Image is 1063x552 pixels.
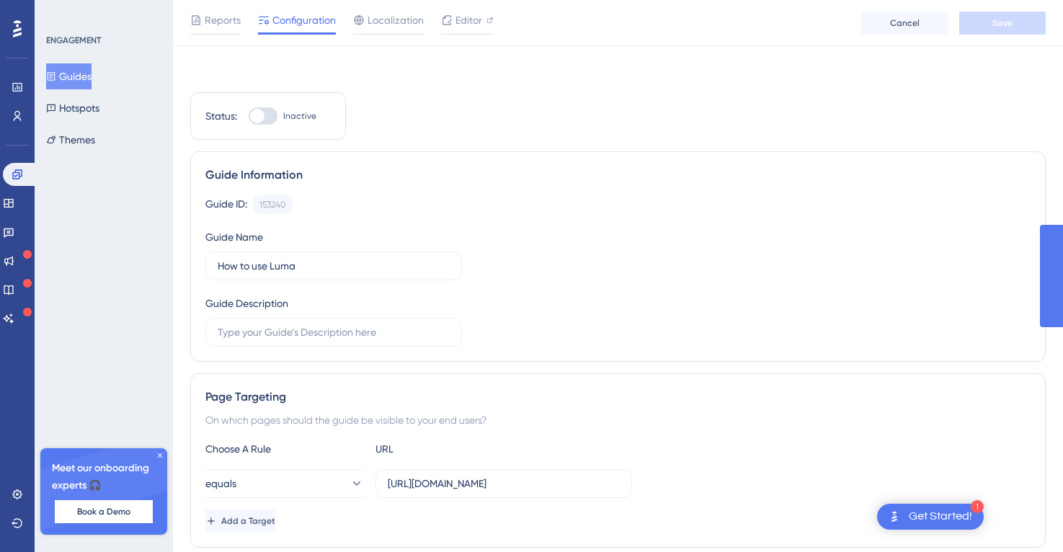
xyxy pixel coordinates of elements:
[77,506,130,517] span: Book a Demo
[272,12,336,29] span: Configuration
[55,500,153,523] button: Book a Demo
[959,12,1046,35] button: Save
[205,166,1031,184] div: Guide Information
[992,17,1013,29] span: Save
[890,17,920,29] span: Cancel
[218,258,450,274] input: Type your Guide’s Name here
[205,228,263,246] div: Guide Name
[861,12,948,35] button: Cancel
[455,12,482,29] span: Editor
[46,127,95,153] button: Themes
[205,411,1031,429] div: On which pages should the guide be visible to your end users?
[388,476,620,491] input: yourwebsite.com/path
[283,110,316,122] span: Inactive
[46,95,99,121] button: Hotspots
[52,460,156,494] span: Meet our onboarding experts 🎧
[368,12,424,29] span: Localization
[971,500,984,513] div: 1
[205,469,364,498] button: equals
[221,515,275,527] span: Add a Target
[909,509,972,525] div: Get Started!
[205,509,275,533] button: Add a Target
[205,107,237,125] div: Status:
[1002,495,1046,538] iframe: UserGuiding AI Assistant Launcher
[205,475,236,492] span: equals
[205,12,241,29] span: Reports
[218,324,450,340] input: Type your Guide’s Description here
[205,388,1031,406] div: Page Targeting
[886,508,903,525] img: launcher-image-alternative-text
[205,295,288,312] div: Guide Description
[877,504,984,530] div: Open Get Started! checklist, remaining modules: 1
[205,440,364,458] div: Choose A Rule
[46,35,101,46] div: ENGAGEMENT
[205,195,247,214] div: Guide ID:
[46,63,92,89] button: Guides
[375,440,534,458] div: URL
[259,199,286,210] div: 153240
